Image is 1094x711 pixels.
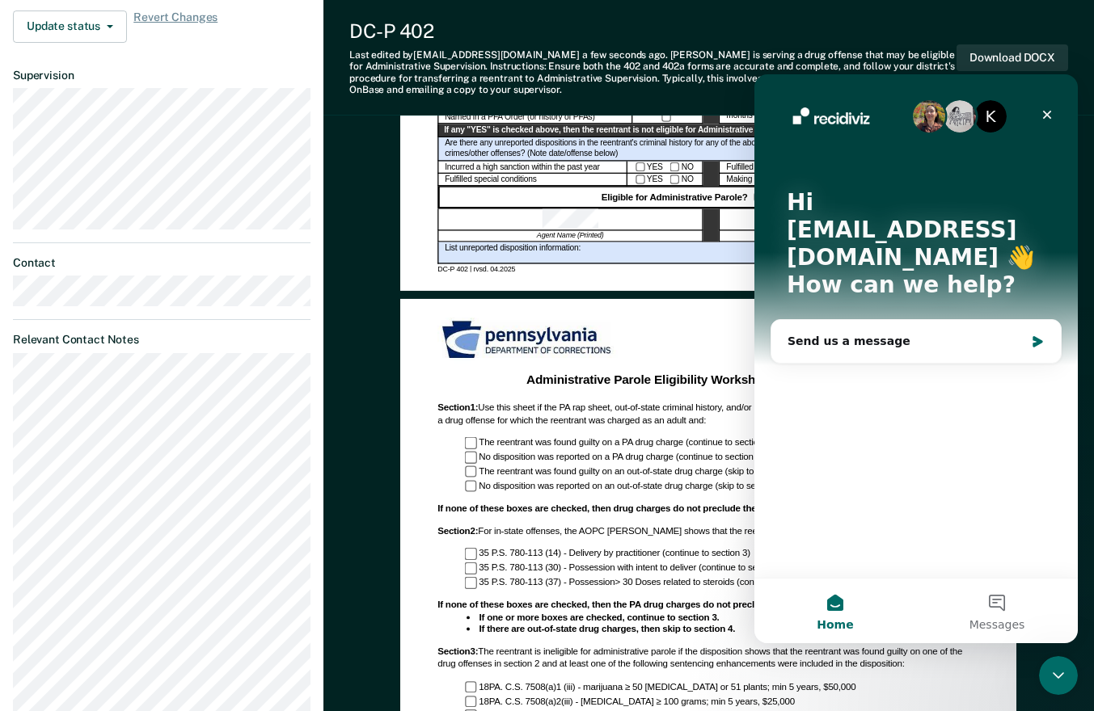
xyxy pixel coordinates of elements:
[437,264,979,274] div: DC-P 402 | rvsd. 04.2025
[446,372,970,389] div: Administrative Parole Eligibility Worksheet: DRUG ADDENDUM
[437,526,478,536] b: Section 2 :
[437,161,627,174] div: Incurred a high sanction within the past year
[479,624,979,636] li: If there are out-of-state drug charges, then skip to section 4.
[957,44,1068,71] button: Download DOCX
[133,11,218,43] span: Revert Changes
[465,577,979,589] div: 35 P.S. 780-113 (37) - Possession> 30 Doses related to steroids (continue to section 3)
[437,242,979,265] div: List unreported disposition information:
[754,74,1078,643] iframe: Intercom live chat
[465,437,979,449] div: The reentrant was found guilty on a PA drug charge (continue to section 2) or
[349,49,957,96] div: Last edited by [EMAIL_ADDRESS][DOMAIN_NAME] . [PERSON_NAME] is serving a drug offense that may be...
[437,402,979,427] div: Use this sheet if the PA rap sheet, out-of-state criminal history, and/or "Offense History and Pa...
[465,480,979,492] div: No disposition was reported on an out-of-state drug charge (skip to section 4) or
[479,612,979,624] li: If one or more boxes are checked, continue to section 3.
[437,402,478,413] b: Section 1 :
[720,174,904,187] div: Making efforts to reduce financial obligations
[13,333,310,347] dt: Relevant Contact Notes
[437,526,979,538] div: For in-state offenses, the AOPC [PERSON_NAME] shows that the reentrant was charged with:
[437,646,478,657] b: Section 3 :
[627,174,703,187] div: YES NO
[437,137,881,161] div: Are there any unreported dispositions in the reentrant's criminal history for any of the above li...
[13,11,127,43] button: Update status
[437,503,979,515] div: If none of these boxes are checked, then drug charges do not preclude the reentrant's eligibility.
[437,124,979,137] div: If any "YES" is checked above, then the reentrant is not eligible for Administrative Parole. If "...
[445,112,595,123] label: Named in a PFA Order (or history of PFAs)
[13,256,310,270] dt: Contact
[465,549,979,561] div: 35 P.S. 780-113 (14) - Delivery by practitioner (continue to section 3)
[437,318,619,364] img: PDOC Logo
[437,231,703,242] div: Agent Name (Printed)
[465,466,979,478] div: The reentrant was found guilty on an out-of-state drug charge (skip to section 4) or
[349,19,957,43] div: DC-P 402
[437,174,627,187] div: Fulfilled special conditions
[13,69,310,82] dt: Supervision
[627,161,703,174] div: YES NO
[1039,656,1078,695] iframe: Intercom live chat
[465,562,979,574] div: 35 P.S. 780-113 (30) - Possession with intent to deliver (continue to section 3)
[465,452,979,464] div: No disposition was reported on a PA drug charge (continue to section 2) or
[465,681,979,693] div: 18PA. C.S. 7508(a)1 (iii) - marijuana ≥ 50 [MEDICAL_DATA] or 51 plants; min 5 years, $50,000
[582,49,665,61] span: a few seconds ago
[720,231,979,242] div: Agent Signature
[437,187,979,208] div: Eligible for Administrative Parole? YES NO
[465,696,979,708] div: 18PA. C.S. 7508(a)2(iii) - [MEDICAL_DATA] ≥ 100 grams; min 5 years, $25,000
[437,646,979,671] div: The reentrant is ineligible for administrative parole if the disposition shows that the reentrant...
[437,600,979,636] div: If none of these boxes are checked, then the PA drug charges do not preclude the reentrant's elig...
[720,161,904,174] div: Fulfilled treatment requirements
